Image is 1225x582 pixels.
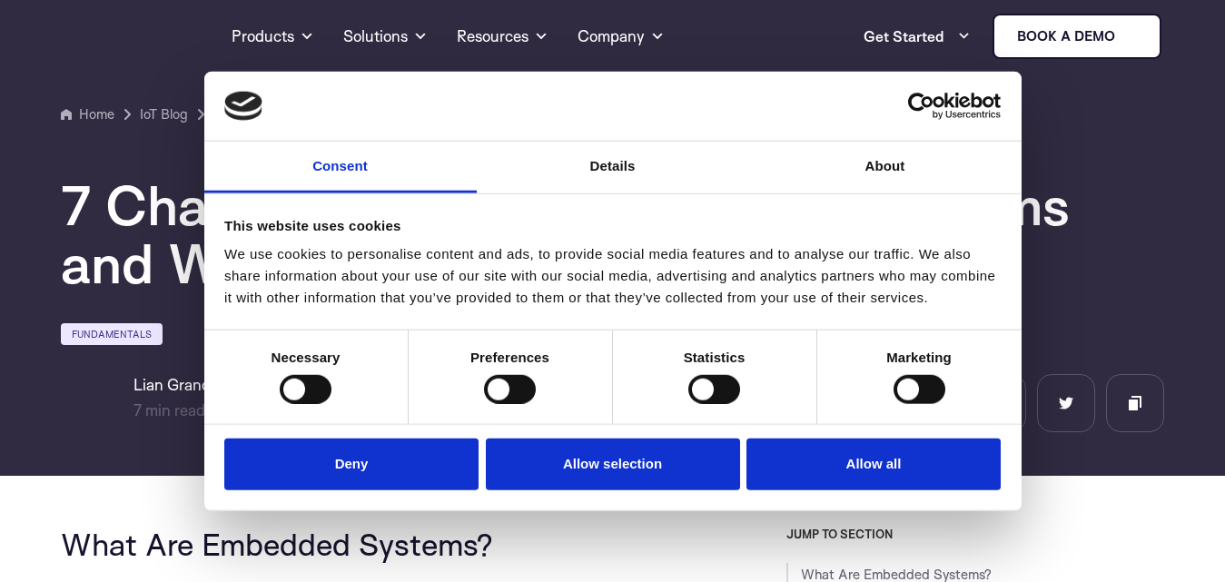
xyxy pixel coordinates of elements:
[746,439,1001,490] button: Allow all
[224,243,1001,309] div: We use cookies to personalise content and ads, to provide social media features and to analyse ou...
[886,350,952,365] strong: Marketing
[457,4,548,69] a: Resources
[232,4,314,69] a: Products
[684,350,746,365] strong: Statistics
[140,104,188,125] a: IoT Blog
[61,374,119,432] img: Lian Granot
[133,374,268,396] h6: Lian Granot
[470,350,549,365] strong: Preferences
[842,93,1001,120] a: Usercentrics Cookiebot - opens in a new window
[224,92,262,121] img: logo
[993,14,1161,59] a: Book a demo
[864,18,971,54] a: Get Started
[133,400,213,419] span: min read |
[749,142,1022,193] a: About
[343,4,428,69] a: Solutions
[61,176,1151,292] h1: 7 Characteristics of Embedded Systems and What the Future Holds
[272,350,341,365] strong: Necessary
[1122,29,1137,44] img: sternum iot
[224,215,1001,237] div: This website uses cookies
[61,323,163,345] a: Fundamentals
[204,142,477,193] a: Consent
[477,142,749,193] a: Details
[133,400,142,419] span: 7
[486,439,740,490] button: Allow selection
[224,439,479,490] button: Deny
[578,4,665,69] a: Company
[61,104,114,125] a: Home
[786,527,1163,541] h3: JUMP TO SECTION
[61,525,493,563] span: What Are Embedded Systems?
